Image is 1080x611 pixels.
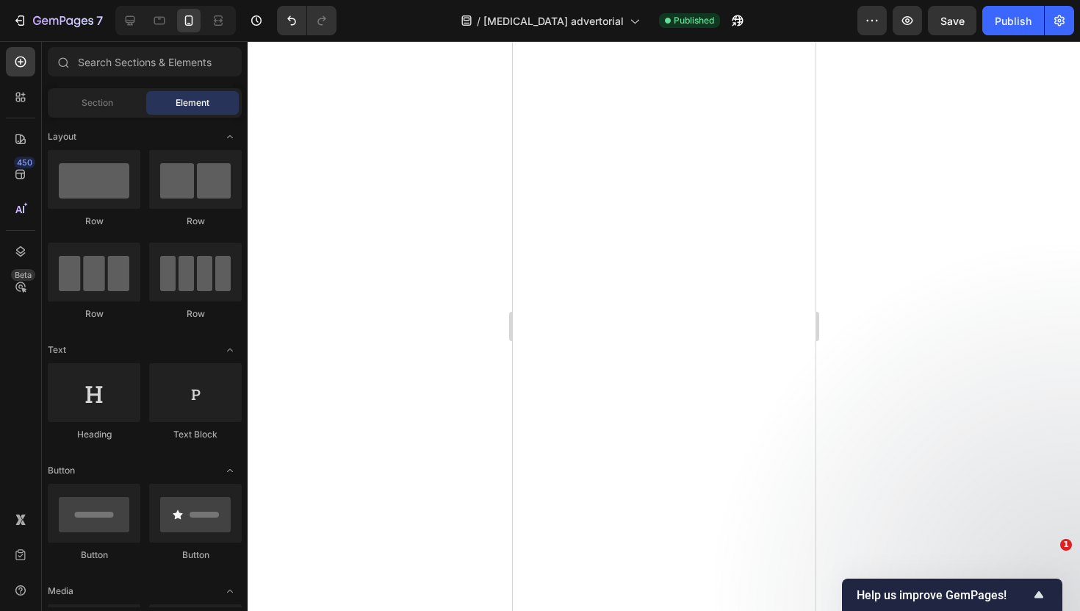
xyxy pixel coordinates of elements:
[149,215,242,228] div: Row
[995,13,1032,29] div: Publish
[48,585,73,598] span: Media
[48,549,140,562] div: Button
[6,6,109,35] button: 7
[82,96,113,110] span: Section
[857,588,1030,602] span: Help us improve GemPages!
[149,307,242,321] div: Row
[940,15,965,27] span: Save
[483,13,624,29] span: [MEDICAL_DATA] advertorial
[48,343,66,357] span: Text
[48,464,75,477] span: Button
[48,307,140,321] div: Row
[674,14,714,27] span: Published
[176,96,209,110] span: Element
[48,428,140,441] div: Heading
[218,125,242,149] span: Toggle open
[48,47,242,76] input: Search Sections & Elements
[277,6,336,35] div: Undo/Redo
[149,549,242,562] div: Button
[11,269,35,281] div: Beta
[149,428,242,441] div: Text Block
[48,215,140,228] div: Row
[1030,561,1065,596] iframe: Intercom live chat
[14,157,35,168] div: 450
[218,338,242,362] span: Toggle open
[857,586,1048,604] button: Show survey - Help us improve GemPages!
[96,12,103,29] p: 7
[513,41,816,611] iframe: Design area
[48,130,76,143] span: Layout
[218,579,242,603] span: Toggle open
[928,6,976,35] button: Save
[218,459,242,482] span: Toggle open
[982,6,1044,35] button: Publish
[1060,539,1072,551] span: 1
[477,13,480,29] span: /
